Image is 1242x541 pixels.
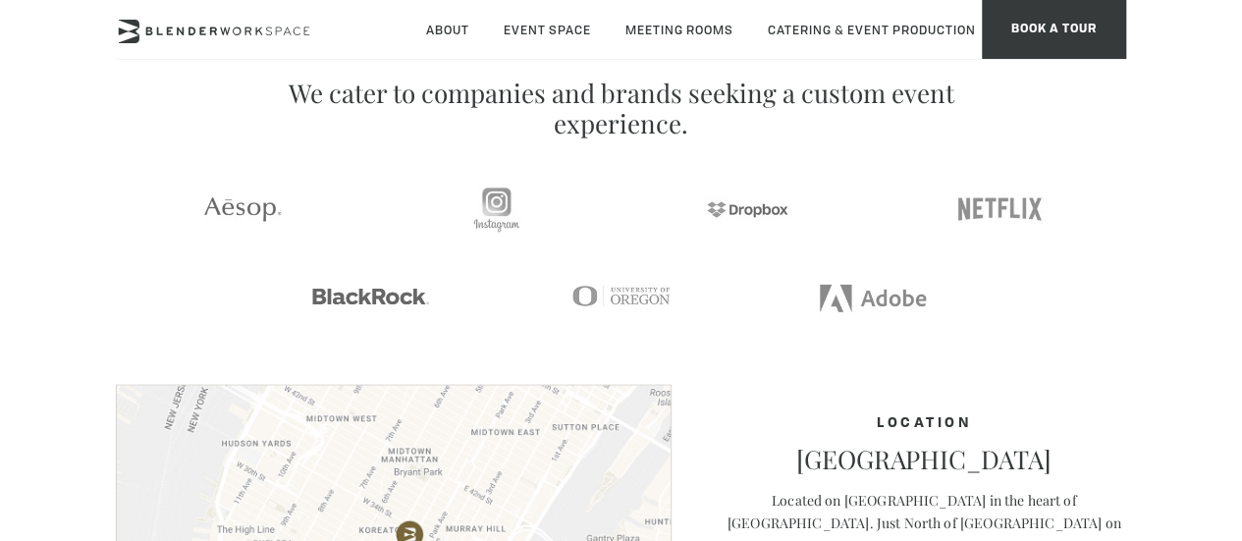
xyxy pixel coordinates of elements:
[889,290,1242,541] iframe: Chat Widget
[278,78,965,138] p: We cater to companies and brands seeking a custom event experience.
[722,444,1126,474] p: [GEOGRAPHIC_DATA]
[722,415,1126,431] h4: Location
[141,179,344,241] img: Aesop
